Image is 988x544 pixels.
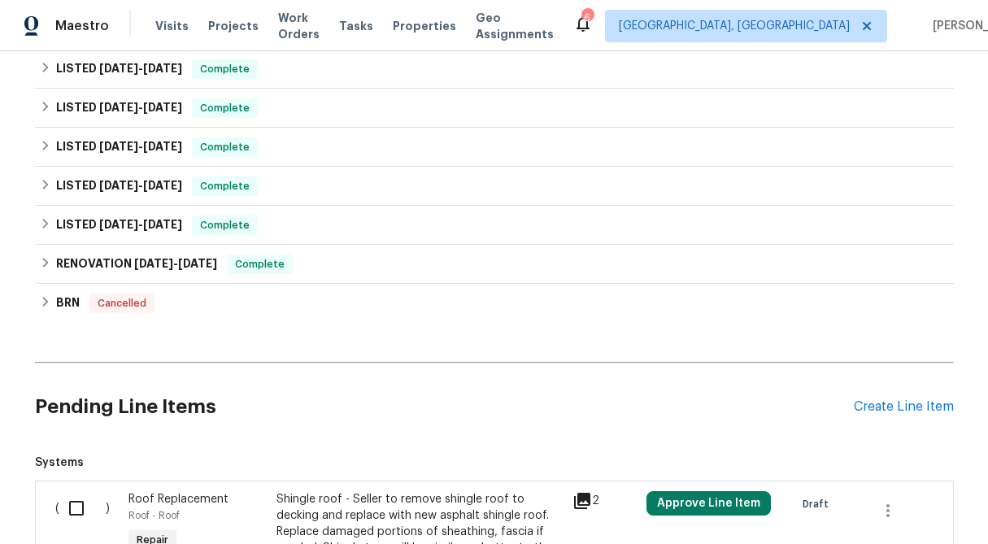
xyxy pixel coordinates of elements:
[194,61,256,77] span: Complete
[178,258,217,269] span: [DATE]
[134,258,217,269] span: -
[99,180,182,191] span: -
[278,10,320,42] span: Work Orders
[99,219,182,230] span: -
[56,255,217,274] h6: RENOVATION
[35,455,954,471] span: Systems
[143,63,182,74] span: [DATE]
[339,20,373,32] span: Tasks
[99,102,138,113] span: [DATE]
[143,102,182,113] span: [DATE]
[476,10,554,42] span: Geo Assignments
[35,284,954,323] div: BRN Cancelled
[803,496,835,512] span: Draft
[99,102,182,113] span: -
[99,63,182,74] span: -
[35,167,954,206] div: LISTED [DATE]-[DATE]Complete
[143,219,182,230] span: [DATE]
[581,10,593,26] div: 6
[56,98,182,118] h6: LISTED
[99,180,138,191] span: [DATE]
[99,219,138,230] span: [DATE]
[229,256,291,272] span: Complete
[56,176,182,196] h6: LISTED
[134,258,173,269] span: [DATE]
[56,137,182,157] h6: LISTED
[35,89,954,128] div: LISTED [DATE]-[DATE]Complete
[99,141,182,152] span: -
[35,128,954,167] div: LISTED [DATE]-[DATE]Complete
[35,50,954,89] div: LISTED [DATE]-[DATE]Complete
[128,511,180,520] span: Roof - Roof
[194,178,256,194] span: Complete
[143,141,182,152] span: [DATE]
[194,100,256,116] span: Complete
[55,18,109,34] span: Maestro
[572,491,637,511] div: 2
[619,18,850,34] span: [GEOGRAPHIC_DATA], [GEOGRAPHIC_DATA]
[99,141,138,152] span: [DATE]
[208,18,259,34] span: Projects
[35,369,854,445] h2: Pending Line Items
[91,295,153,311] span: Cancelled
[646,491,771,516] button: Approve Line Item
[854,399,954,415] div: Create Line Item
[99,63,138,74] span: [DATE]
[35,206,954,245] div: LISTED [DATE]-[DATE]Complete
[56,59,182,79] h6: LISTED
[155,18,189,34] span: Visits
[35,245,954,284] div: RENOVATION [DATE]-[DATE]Complete
[128,494,229,505] span: Roof Replacement
[393,18,456,34] span: Properties
[194,217,256,233] span: Complete
[143,180,182,191] span: [DATE]
[56,215,182,235] h6: LISTED
[194,139,256,155] span: Complete
[56,294,80,313] h6: BRN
